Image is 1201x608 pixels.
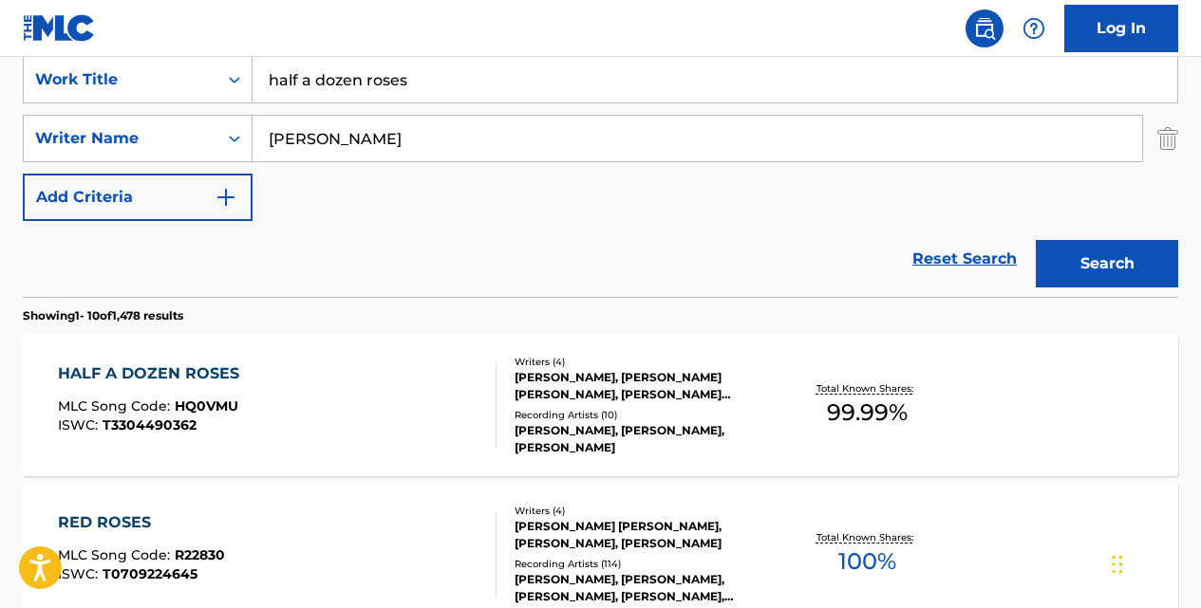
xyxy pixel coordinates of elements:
[515,557,771,571] div: Recording Artists ( 114 )
[103,416,197,433] span: T3304490362
[966,9,1004,47] a: Public Search
[23,174,253,221] button: Add Criteria
[1106,517,1201,608] iframe: Chat Widget
[58,511,225,534] div: RED ROSES
[515,369,771,403] div: [PERSON_NAME], [PERSON_NAME] [PERSON_NAME], [PERSON_NAME] [PERSON_NAME]
[903,238,1026,280] a: Reset Search
[1157,115,1178,162] img: Delete Criterion
[1036,240,1178,287] button: Search
[827,396,908,430] span: 99.99 %
[816,530,918,544] p: Total Known Shares:
[515,408,771,422] div: Recording Artists ( 10 )
[515,518,771,552] div: [PERSON_NAME] [PERSON_NAME], [PERSON_NAME], [PERSON_NAME]
[35,127,206,150] div: Writer Name
[35,68,206,91] div: Work Title
[515,422,771,456] div: [PERSON_NAME], [PERSON_NAME], [PERSON_NAME]
[816,381,918,396] p: Total Known Shares:
[58,546,175,563] span: MLC Song Code :
[23,307,183,324] p: Showing 1 - 10 of 1,478 results
[1112,536,1123,593] div: Drag
[175,397,238,415] span: HQ0VMU
[1064,5,1178,52] a: Log In
[175,546,225,563] span: R22830
[58,397,175,415] span: MLC Song Code :
[58,362,249,385] div: HALF A DOZEN ROSES
[23,56,1178,297] form: Search Form
[515,355,771,369] div: Writers ( 4 )
[23,14,96,42] img: MLC Logo
[838,544,896,579] span: 100 %
[58,416,103,433] span: ISWC :
[1015,9,1053,47] div: Help
[23,334,1178,476] a: HALF A DOZEN ROSESMLC Song Code:HQ0VMUISWC:T3304490362Writers (4)[PERSON_NAME], [PERSON_NAME] [PE...
[515,571,771,605] div: [PERSON_NAME], [PERSON_NAME], [PERSON_NAME], [PERSON_NAME], [PERSON_NAME]
[58,565,103,582] span: ISWC :
[215,186,237,209] img: 9d2ae6d4665cec9f34b9.svg
[103,565,197,582] span: T0709224645
[515,504,771,518] div: Writers ( 4 )
[973,17,996,40] img: search
[1023,17,1045,40] img: help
